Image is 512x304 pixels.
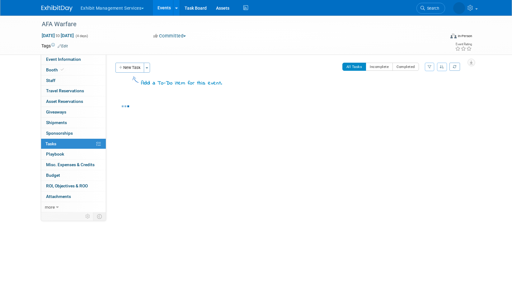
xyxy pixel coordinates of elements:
span: Asset Reservations [46,99,83,104]
span: Tasks [45,141,56,146]
span: Sponsorships [46,131,73,136]
div: AFA Warfare [40,19,436,30]
a: Budget [41,170,106,181]
img: ExhibitDay [41,5,73,12]
img: loading... [122,105,129,107]
a: Travel Reservations [41,86,106,96]
a: Asset Reservations [41,96,106,107]
img: Polly Tracy [453,2,465,14]
button: New Task [115,63,144,73]
button: Completed [392,63,419,71]
a: Search [416,3,445,14]
span: Booth [46,67,65,72]
span: Search [425,6,439,11]
a: more [41,202,106,212]
span: to [55,33,61,38]
button: All Tasks [342,63,366,71]
td: Tags [41,43,68,49]
a: Refresh [449,63,460,71]
span: Attachments [46,194,71,199]
span: Event Information [46,57,81,62]
div: In-Person [458,34,472,38]
td: Personalize Event Tab Strip [82,212,93,220]
button: Committed [151,33,188,39]
a: Playbook [41,149,106,159]
a: Sponsorships [41,128,106,138]
a: Giveaways [41,107,106,117]
span: [DATE] [DATE] [41,33,74,38]
span: Giveaways [46,109,66,114]
span: ROI, Objectives & ROO [46,183,88,188]
div: Event Rating [455,43,472,46]
a: ROI, Objectives & ROO [41,181,106,191]
span: Budget [46,173,60,178]
span: more [45,205,55,210]
button: Incomplete [366,63,393,71]
i: Booth reservation complete [61,68,64,71]
span: Shipments [46,120,67,125]
img: Format-Inperson.png [450,33,457,38]
td: Toggle Event Tabs [93,212,106,220]
span: (4 days) [75,34,88,38]
a: Attachments [41,191,106,202]
a: Shipments [41,118,106,128]
span: Staff [46,78,55,83]
span: Misc. Expenses & Credits [46,162,95,167]
a: Misc. Expenses & Credits [41,160,106,170]
div: Event Format [408,32,472,42]
a: Event Information [41,54,106,65]
div: Add a To-Do item for this event. [141,80,222,87]
span: Playbook [46,152,64,157]
a: Edit [58,44,68,48]
a: Tasks [41,139,106,149]
a: Staff [41,75,106,86]
span: Travel Reservations [46,88,84,93]
a: Booth [41,65,106,75]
